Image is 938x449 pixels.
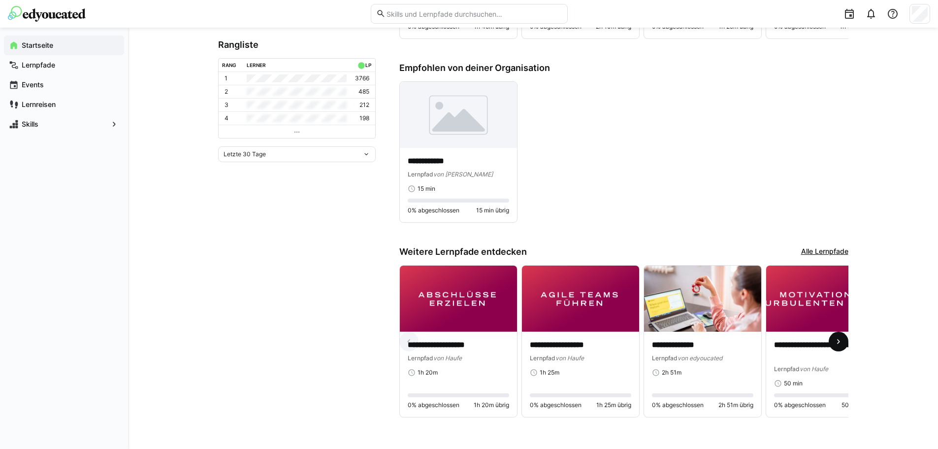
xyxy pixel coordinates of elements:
[408,171,433,178] span: Lernpfad
[225,114,228,122] p: 4
[218,39,376,50] h3: Rangliste
[359,101,369,109] p: 212
[784,380,803,387] span: 50 min
[801,246,848,257] a: Alle Lernpfade
[399,246,527,257] h3: Weitere Lernpfade entdecken
[225,74,227,82] p: 1
[418,185,435,193] span: 15 min
[386,9,562,18] input: Skills und Lernpfade durchsuchen…
[652,401,704,409] span: 0% abgeschlossen
[355,74,369,82] p: 3766
[678,354,722,362] span: von edyoucated
[222,62,236,68] div: Rang
[433,171,493,178] span: von [PERSON_NAME]
[225,88,228,96] p: 2
[399,63,848,73] h3: Empfohlen von deiner Organisation
[596,401,631,409] span: 1h 25m übrig
[400,82,517,148] img: image
[662,369,681,377] span: 2h 51m
[841,401,875,409] span: 50 min übrig
[400,266,517,332] img: image
[408,401,459,409] span: 0% abgeschlossen
[225,101,228,109] p: 3
[433,354,462,362] span: von Haufe
[718,401,753,409] span: 2h 51m übrig
[800,365,828,373] span: von Haufe
[540,369,559,377] span: 1h 25m
[522,266,639,332] img: image
[644,266,761,332] img: image
[358,88,369,96] p: 485
[474,401,509,409] span: 1h 20m übrig
[766,266,883,332] img: image
[224,150,266,158] span: Letzte 30 Tage
[408,207,459,214] span: 0% abgeschlossen
[530,401,582,409] span: 0% abgeschlossen
[359,114,369,122] p: 198
[530,354,555,362] span: Lernpfad
[247,62,266,68] div: Lerner
[774,401,826,409] span: 0% abgeschlossen
[418,369,438,377] span: 1h 20m
[365,62,371,68] div: LP
[555,354,584,362] span: von Haufe
[774,365,800,373] span: Lernpfad
[652,354,678,362] span: Lernpfad
[476,207,509,214] span: 15 min übrig
[408,354,433,362] span: Lernpfad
